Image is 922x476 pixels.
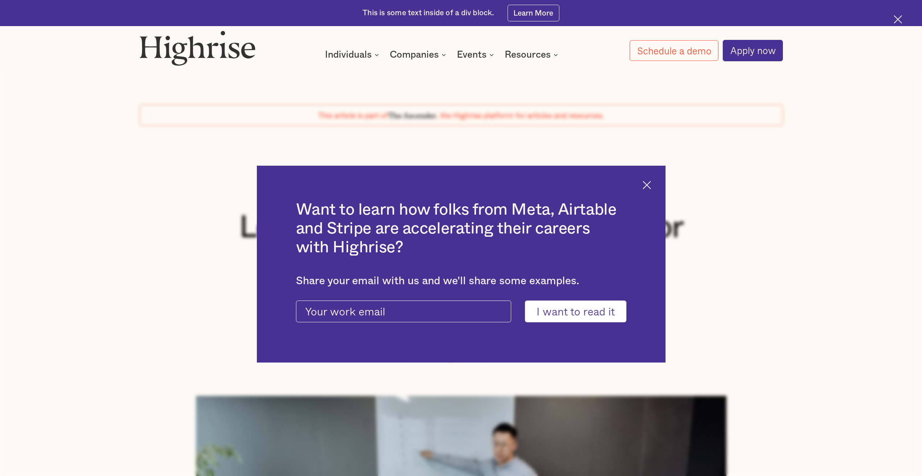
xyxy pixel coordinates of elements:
h2: Want to learn how folks from Meta, Airtable and Stripe are accelerating their careers with Highrise? [296,200,626,257]
img: Cross icon [643,181,651,189]
div: Share your email with us and we'll share some examples. [296,275,626,287]
div: This is some text inside of a div block. [363,8,494,18]
div: Events [457,50,487,59]
img: Highrise logo [139,30,256,66]
a: Learn More [508,5,559,21]
div: Resources [505,50,560,59]
a: Apply now [723,40,783,61]
div: Companies [390,50,439,59]
form: current-ascender-blog-article-modal-form [296,301,626,322]
img: Cross icon [894,15,902,24]
div: Resources [505,50,551,59]
div: Companies [390,50,448,59]
div: Individuals [325,50,381,59]
input: I want to read it [525,301,626,322]
a: Schedule a demo [630,40,718,61]
div: Events [457,50,496,59]
input: Your work email [296,301,512,322]
div: Individuals [325,50,372,59]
